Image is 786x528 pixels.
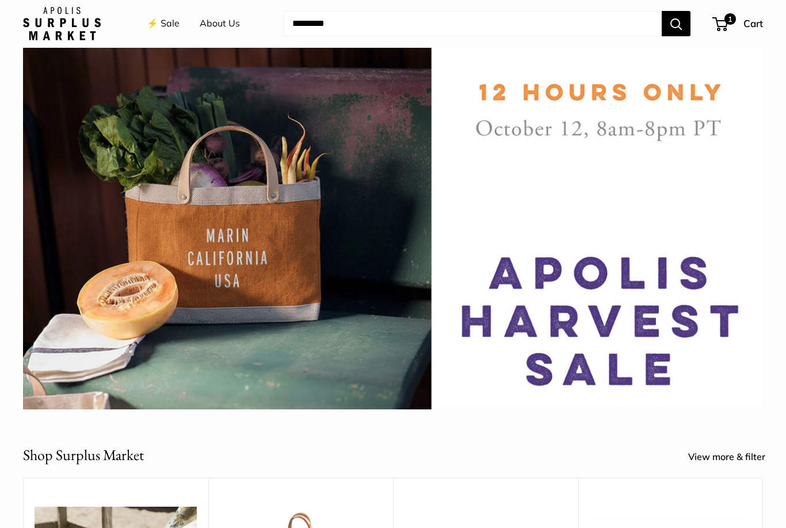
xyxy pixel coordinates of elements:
[283,12,662,37] input: Search...
[724,14,736,25] span: 1
[688,449,778,466] a: View more & filter
[147,16,180,33] a: ⚡️ Sale
[743,18,763,30] span: Cart
[23,7,101,41] img: Apolis: Surplus Market
[713,15,763,33] a: 1 Cart
[200,16,240,33] a: About Us
[662,12,690,37] button: Search
[23,445,144,467] h2: Shop Surplus Market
